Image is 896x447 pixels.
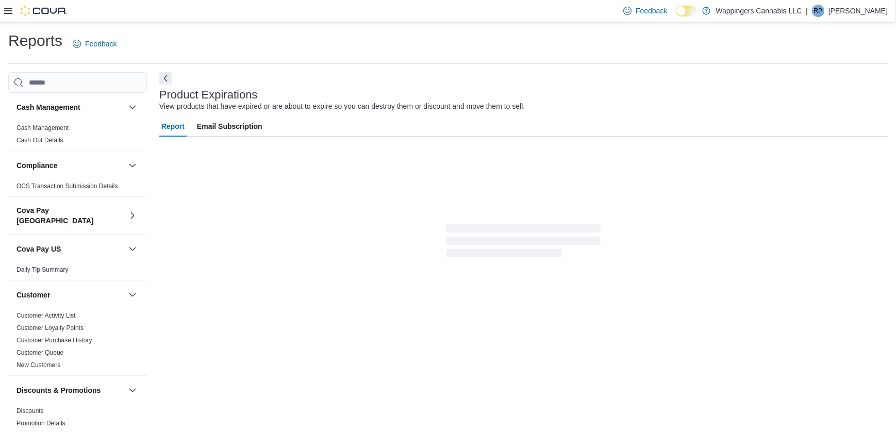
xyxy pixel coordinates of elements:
div: Cash Management [8,122,147,151]
button: Discounts & Promotions [16,385,124,395]
span: Daily Tip Summary [16,266,69,274]
h3: Cova Pay US [16,244,61,254]
span: Cash Management [16,124,69,132]
button: Cash Management [126,101,139,113]
div: Compliance [8,180,147,196]
a: OCS Transaction Submission Details [16,183,118,190]
h3: Cash Management [16,102,80,112]
button: Cova Pay US [126,243,139,255]
button: Compliance [126,159,139,172]
a: Feedback [619,1,671,21]
span: Feedback [636,6,667,16]
a: Customer Activity List [16,312,76,319]
span: Loading [446,226,601,259]
button: Customer [16,290,124,300]
span: Promotion Details [16,419,65,427]
p: | [806,5,808,17]
h3: Discounts & Promotions [16,385,101,395]
a: Cash Management [16,124,69,131]
div: Cova Pay US [8,263,147,280]
div: Customer [8,309,147,375]
span: Customer Queue [16,349,63,357]
h3: Product Expirations [159,89,258,101]
span: Discounts [16,407,44,415]
input: Dark Mode [676,6,698,16]
button: Cova Pay [GEOGRAPHIC_DATA] [16,205,124,226]
p: Wappingers Cannabis LLC [716,5,802,17]
button: Cova Pay [GEOGRAPHIC_DATA] [126,209,139,222]
div: View products that have expired or are about to expire so you can destroy them or discount and mo... [159,101,525,112]
div: Discounts & Promotions [8,405,147,446]
span: Email Subscription [197,116,262,137]
h1: Reports [8,30,62,51]
button: Customer [126,289,139,301]
span: Customer Activity List [16,311,76,320]
h3: Compliance [16,160,57,171]
span: Customer Loyalty Points [16,324,84,332]
span: Cash Out Details [16,136,63,144]
a: Customer Queue [16,349,63,356]
button: Next [159,72,172,85]
span: Feedback [85,39,117,49]
a: New Customers [16,361,60,369]
a: Discounts [16,407,44,415]
span: Report [161,116,185,137]
button: Compliance [16,160,124,171]
div: Ripal Patel [812,5,824,17]
button: Cova Pay US [16,244,124,254]
a: Daily Tip Summary [16,266,69,273]
button: Discounts & Promotions [126,384,139,396]
a: Customer Purchase History [16,337,92,344]
a: Promotion Details [16,420,65,427]
a: Customer Loyalty Points [16,324,84,332]
h3: Customer [16,290,50,300]
p: [PERSON_NAME] [828,5,888,17]
img: Cova [21,6,67,16]
span: RP [814,5,823,17]
a: Feedback [69,34,121,54]
button: Cash Management [16,102,124,112]
a: Cash Out Details [16,137,63,144]
span: Customer Purchase History [16,336,92,344]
